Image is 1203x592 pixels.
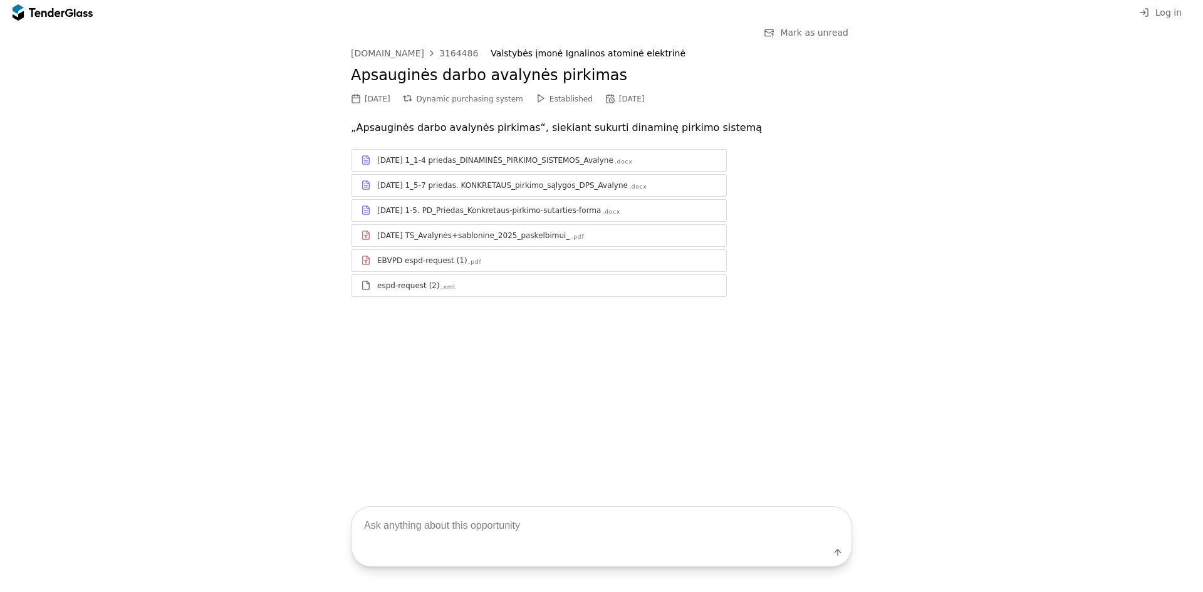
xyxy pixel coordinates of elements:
[571,233,584,241] div: .pdf
[439,49,478,58] div: 3164486
[417,95,523,103] span: Dynamic purchasing system
[629,183,647,191] div: .docx
[351,274,727,297] a: espd-request (2).xml
[351,119,852,137] p: „Apsauginės darbo avalynės pirkimas“, siekiant sukurti dinaminę pirkimo sistemą
[377,205,601,216] div: [DATE] 1-5. PD_Priedas_Konkretaus-pirkimo-sutarties-forma
[351,249,727,272] a: EBVPD espd-request (1).pdf
[441,283,456,291] div: .xml
[351,149,727,172] a: [DATE] 1_1-4 priedas_DINAMINĖS_PIRKIMO_SISTEMOS_Avalyne.docx
[351,199,727,222] a: [DATE] 1-5. PD_Priedas_Konkretaus-pirkimo-sutarties-forma.docx
[377,256,467,266] div: EBVPD espd-request (1)
[602,208,620,216] div: .docx
[351,174,727,197] a: [DATE] 1_5-7 priedas. KONKRETAUS_pirkimo_sąlygos_DPS_Avalyne.docx
[549,95,593,103] span: Established
[377,155,613,165] div: [DATE] 1_1-4 priedas_DINAMINĖS_PIRKIMO_SISTEMOS_Avalyne
[351,65,852,86] h2: Apsauginės darbo avalynės pirkimas
[491,48,839,59] div: Valstybės įmonė Ignalinos atominė elektrinė
[760,25,852,41] button: Mark as unread
[780,28,848,38] span: Mark as unread
[351,48,478,58] a: [DOMAIN_NAME]3164486
[1135,5,1185,21] button: Log in
[619,95,645,103] div: [DATE]
[469,258,482,266] div: .pdf
[365,95,390,103] div: [DATE]
[351,49,424,58] div: [DOMAIN_NAME]
[377,281,440,291] div: espd-request (2)
[377,180,628,190] div: [DATE] 1_5-7 priedas. KONKRETAUS_pirkimo_sąlygos_DPS_Avalyne
[1155,8,1182,18] span: Log in
[615,158,633,166] div: .docx
[377,231,570,241] div: [DATE] TS_Avalynės+sablonine_2025_paskelbimui_
[351,224,727,247] a: [DATE] TS_Avalynės+sablonine_2025_paskelbimui_.pdf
